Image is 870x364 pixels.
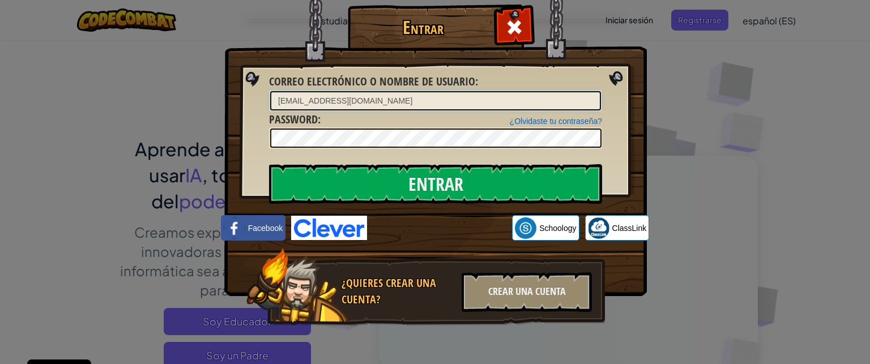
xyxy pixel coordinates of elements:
label: : [269,112,321,128]
img: schoology.png [515,217,536,239]
label: : [269,74,478,90]
img: classlink-logo-small.png [588,217,609,239]
a: ¿Olvidaste tu contraseña? [510,117,602,126]
span: Schoology [539,222,576,234]
span: Facebook [248,222,283,234]
input: Entrar [269,164,602,204]
iframe: Botó Inicia la sessió amb Google [367,216,512,241]
img: clever-logo-blue.png [291,216,367,240]
span: Correo electrónico o nombre de usuario [269,74,475,89]
div: ¿Quieres crear una cuenta? [342,275,455,307]
img: facebook_small.png [224,217,245,239]
span: ClassLink [612,222,647,234]
h1: Entrar [351,18,495,37]
span: Password [269,112,318,127]
div: Crear una cuenta [462,272,592,312]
